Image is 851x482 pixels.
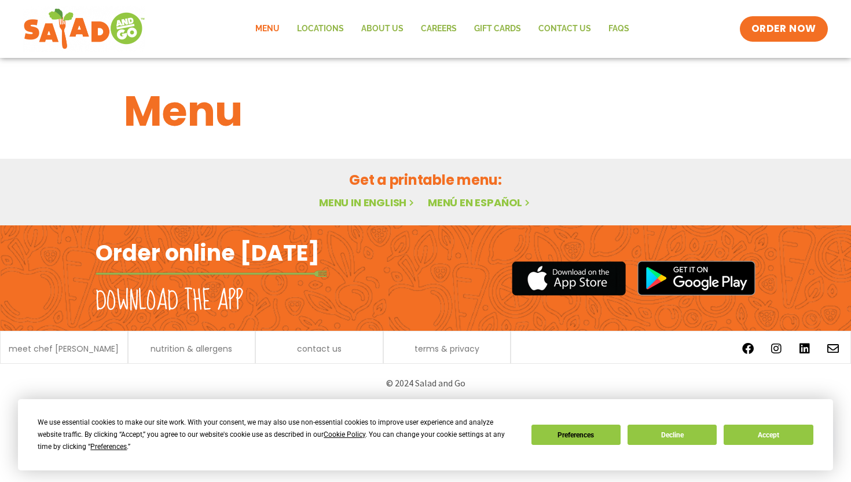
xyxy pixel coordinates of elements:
[751,22,816,36] span: ORDER NOW
[96,285,243,317] h2: Download the app
[415,345,479,353] a: terms & privacy
[428,195,532,210] a: Menú en español
[353,16,412,42] a: About Us
[531,425,621,445] button: Preferences
[740,16,828,42] a: ORDER NOW
[101,375,750,391] p: © 2024 Salad and Go
[96,239,320,267] h2: Order online [DATE]
[247,16,638,42] nav: Menu
[465,16,530,42] a: GIFT CARDS
[600,16,638,42] a: FAQs
[319,195,416,210] a: Menu in English
[628,425,717,445] button: Decline
[90,443,127,451] span: Preferences
[724,425,813,445] button: Accept
[247,16,288,42] a: Menu
[637,261,755,295] img: google_play
[151,345,232,353] a: nutrition & allergens
[23,6,145,52] img: new-SAG-logo-768×292
[530,16,600,42] a: Contact Us
[412,16,465,42] a: Careers
[18,399,833,470] div: Cookie Consent Prompt
[124,80,727,143] h1: Menu
[512,260,626,297] img: appstore
[38,417,517,453] div: We use essential cookies to make our site work. With your consent, we may also use non-essential ...
[9,345,119,353] a: meet chef [PERSON_NAME]
[96,271,327,277] img: fork
[124,170,727,190] h2: Get a printable menu:
[288,16,353,42] a: Locations
[324,430,365,439] span: Cookie Policy
[297,345,342,353] a: contact us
